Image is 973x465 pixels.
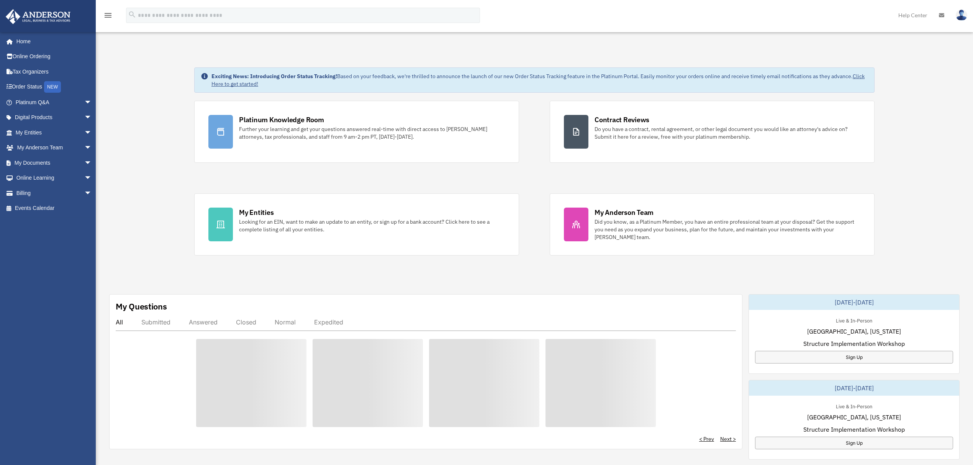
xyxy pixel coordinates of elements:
[803,425,905,434] span: Structure Implementation Workshop
[755,437,953,449] a: Sign Up
[803,339,905,348] span: Structure Implementation Workshop
[128,10,136,19] i: search
[141,318,170,326] div: Submitted
[84,125,100,141] span: arrow_drop_down
[5,155,103,170] a: My Documentsarrow_drop_down
[595,125,860,141] div: Do you have a contract, rental agreement, or other legal document you would like an attorney's ad...
[103,13,113,20] a: menu
[5,125,103,140] a: My Entitiesarrow_drop_down
[211,72,868,88] div: Based on your feedback, we're thrilled to announce the launch of our new Order Status Tracking fe...
[5,185,103,201] a: Billingarrow_drop_down
[236,318,256,326] div: Closed
[84,95,100,110] span: arrow_drop_down
[84,110,100,126] span: arrow_drop_down
[84,185,100,201] span: arrow_drop_down
[84,140,100,156] span: arrow_drop_down
[595,115,649,124] div: Contract Reviews
[116,301,167,312] div: My Questions
[5,49,103,64] a: Online Ordering
[830,402,878,410] div: Live & In-Person
[830,316,878,324] div: Live & In-Person
[239,115,324,124] div: Platinum Knowledge Room
[239,218,505,233] div: Looking for an EIN, want to make an update to an entity, or sign up for a bank account? Click her...
[194,101,519,163] a: Platinum Knowledge Room Further your learning and get your questions answered real-time with dire...
[5,201,103,216] a: Events Calendar
[595,218,860,241] div: Did you know, as a Platinum Member, you have an entire professional team at your disposal? Get th...
[314,318,343,326] div: Expedited
[189,318,218,326] div: Answered
[44,81,61,93] div: NEW
[5,170,103,186] a: Online Learningarrow_drop_down
[211,73,337,80] strong: Exciting News: Introducing Order Status Tracking!
[699,435,714,443] a: < Prev
[239,125,505,141] div: Further your learning and get your questions answered real-time with direct access to [PERSON_NAM...
[749,380,959,396] div: [DATE]-[DATE]
[595,208,654,217] div: My Anderson Team
[194,193,519,255] a: My Entities Looking for an EIN, want to make an update to an entity, or sign up for a bank accoun...
[84,170,100,186] span: arrow_drop_down
[550,101,875,163] a: Contract Reviews Do you have a contract, rental agreement, or other legal document you would like...
[103,11,113,20] i: menu
[956,10,967,21] img: User Pic
[5,95,103,110] a: Platinum Q&Aarrow_drop_down
[116,318,123,326] div: All
[550,193,875,255] a: My Anderson Team Did you know, as a Platinum Member, you have an entire professional team at your...
[5,34,100,49] a: Home
[5,140,103,156] a: My Anderson Teamarrow_drop_down
[5,64,103,79] a: Tax Organizers
[807,327,901,336] span: [GEOGRAPHIC_DATA], [US_STATE]
[211,73,865,87] a: Click Here to get started!
[5,79,103,95] a: Order StatusNEW
[720,435,736,443] a: Next >
[84,155,100,171] span: arrow_drop_down
[3,9,73,24] img: Anderson Advisors Platinum Portal
[807,413,901,422] span: [GEOGRAPHIC_DATA], [US_STATE]
[5,110,103,125] a: Digital Productsarrow_drop_down
[239,208,274,217] div: My Entities
[275,318,296,326] div: Normal
[749,295,959,310] div: [DATE]-[DATE]
[755,351,953,363] a: Sign Up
